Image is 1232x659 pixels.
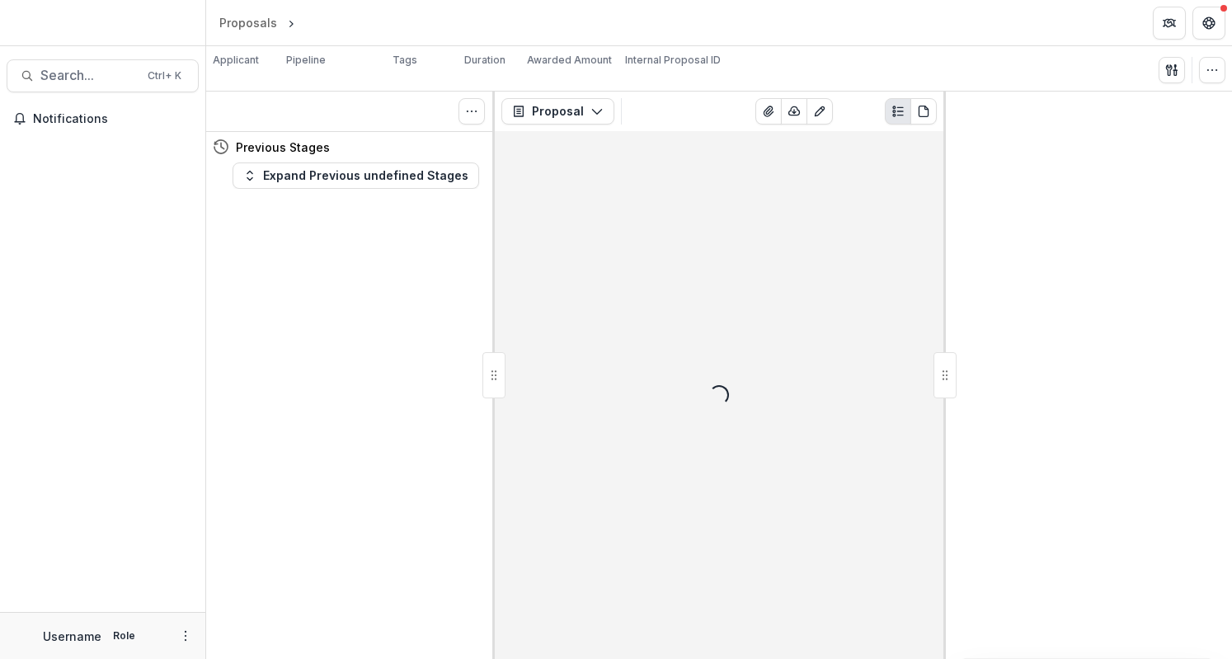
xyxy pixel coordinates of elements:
p: Awarded Amount [527,53,612,68]
p: Applicant [213,53,259,68]
div: Proposals [219,14,277,31]
button: Get Help [1192,7,1225,40]
button: Expand Previous undefined Stages [233,162,479,189]
div: Ctrl + K [144,67,185,85]
span: Notifications [33,112,192,126]
button: Partners [1153,7,1186,40]
p: Duration [464,53,505,68]
p: Tags [393,53,417,68]
p: Role [108,628,140,643]
button: Proposal [501,98,614,125]
span: Search... [40,68,138,83]
button: Plaintext view [885,98,911,125]
p: Username [43,628,101,645]
nav: breadcrumb [213,11,369,35]
p: Pipeline [286,53,326,68]
button: Toggle View Cancelled Tasks [458,98,485,125]
p: Internal Proposal ID [625,53,721,68]
button: Notifications [7,106,199,132]
button: PDF view [910,98,937,125]
a: Proposals [213,11,284,35]
button: More [176,626,195,646]
h4: Previous Stages [236,139,330,156]
button: Search... [7,59,199,92]
button: View Attached Files [755,98,782,125]
button: Edit as form [806,98,833,125]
